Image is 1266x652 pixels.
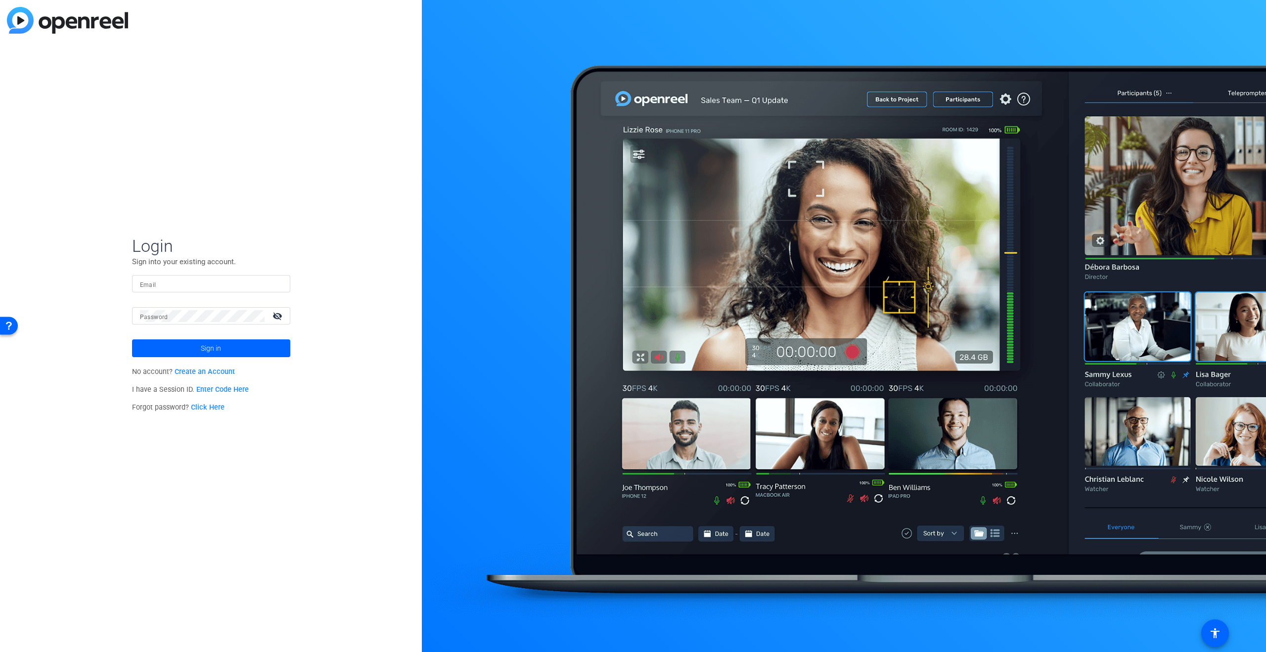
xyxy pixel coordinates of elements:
[191,403,225,412] a: Click Here
[132,368,235,376] span: No account?
[132,403,225,412] span: Forgot password?
[196,385,249,394] a: Enter Code Here
[132,339,290,357] button: Sign in
[201,336,221,361] span: Sign in
[175,368,235,376] a: Create an Account
[7,7,128,34] img: blue-gradient.svg
[132,235,290,256] span: Login
[267,309,290,323] mat-icon: visibility_off
[140,278,282,290] input: Enter Email Address
[1209,627,1221,639] mat-icon: accessibility
[140,281,156,288] mat-label: Email
[132,256,290,267] p: Sign into your existing account.
[132,385,249,394] span: I have a Session ID.
[140,314,168,321] mat-label: Password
